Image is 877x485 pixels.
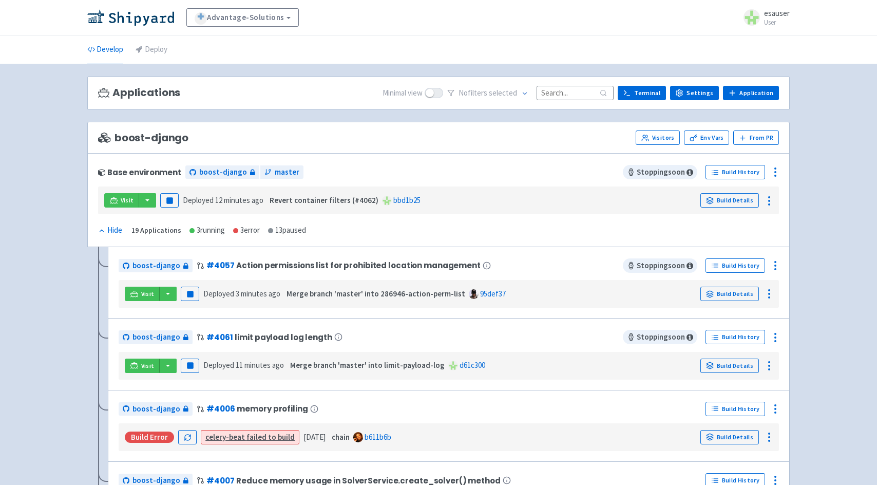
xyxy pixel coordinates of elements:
[125,359,160,373] a: Visit
[119,402,193,416] a: boost-django
[235,333,332,342] span: limit payload log length
[181,287,199,301] button: Pause
[121,196,134,204] span: Visit
[537,86,614,100] input: Search...
[205,432,295,442] a: celery-beat failed to build
[236,476,500,485] span: Reduce memory usage in SolverService.create_solver() method
[141,362,155,370] span: Visit
[189,225,225,236] div: 3 running
[332,432,350,442] strong: chain
[489,88,517,98] span: selected
[260,165,303,179] a: master
[480,289,506,299] a: 95def37
[237,404,308,413] span: memory profiling
[275,166,299,178] span: master
[460,360,485,370] a: d61c300
[393,195,421,205] a: bbd1b25
[125,432,174,443] div: Build Error
[131,225,181,236] div: 19 Applications
[764,19,790,26] small: User
[136,35,167,64] a: Deploy
[670,86,719,100] a: Settings
[104,193,139,208] a: Visit
[700,430,759,444] a: Build Details
[205,432,245,442] strong: celery-beat
[623,330,697,344] span: Stopping soon
[270,195,378,205] strong: Revert container filters (#4062)
[119,259,193,273] a: boost-django
[623,258,697,273] span: Stopping soon
[706,330,765,344] a: Build History
[706,165,765,179] a: Build History
[206,403,235,414] a: #4006
[700,359,759,373] a: Build Details
[132,403,180,415] span: boost-django
[737,9,790,26] a: esauser User
[199,166,247,178] span: boost-django
[125,287,160,301] a: Visit
[764,8,790,18] span: esauser
[206,260,234,271] a: #4057
[623,165,697,179] span: Stopping soon
[215,195,263,205] time: 12 minutes ago
[132,331,180,343] span: boost-django
[723,86,779,100] a: Application
[98,132,188,144] span: boost-django
[181,359,199,373] button: Pause
[132,260,180,272] span: boost-django
[87,35,123,64] a: Develop
[233,225,260,236] div: 3 error
[98,225,123,236] button: Hide
[268,225,306,236] div: 13 paused
[365,432,391,442] a: b611b6b
[733,130,779,145] button: From PR
[236,261,480,270] span: Action permissions list for prohibited location management
[98,225,122,236] div: Hide
[236,289,280,299] time: 3 minutes ago
[119,330,193,344] a: boost-django
[290,360,445,370] strong: Merge branch 'master' into limit-payload-log
[186,8,299,27] a: Advantage-Solutions
[160,193,179,208] button: Pause
[183,195,263,205] span: Deployed
[459,87,517,99] span: No filter s
[141,290,155,298] span: Visit
[706,402,765,416] a: Build History
[203,360,284,370] span: Deployed
[618,86,666,100] a: Terminal
[303,432,326,442] time: [DATE]
[236,360,284,370] time: 11 minutes ago
[287,289,465,299] strong: Merge branch 'master' into 286946-action-perm-list
[206,332,233,343] a: #4061
[185,165,259,179] a: boost-django
[383,87,423,99] span: Minimal view
[700,287,759,301] a: Build Details
[706,258,765,273] a: Build History
[684,130,729,145] a: Env Vars
[87,9,174,26] img: Shipyard logo
[700,193,759,208] a: Build Details
[98,87,180,99] h3: Applications
[98,168,181,177] div: Base environment
[636,130,680,145] a: Visitors
[203,289,280,299] span: Deployed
